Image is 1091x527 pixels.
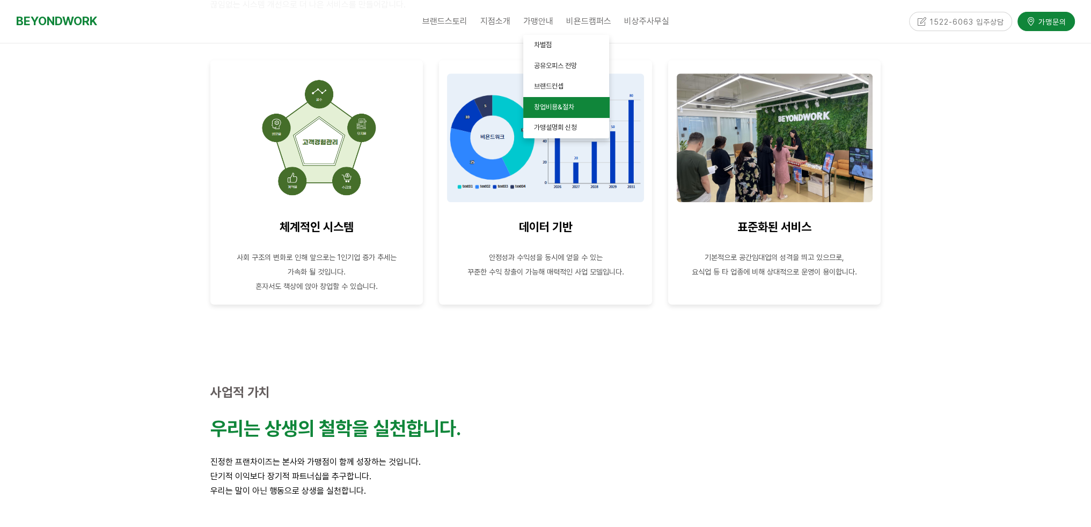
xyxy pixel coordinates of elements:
span: 가맹문의 [1035,14,1066,25]
strong: 우리는 상생의 철학을 실천합니다. [210,417,461,440]
span: 안정성과 수익성을 동시에 얻을 수 있는 [488,253,602,262]
strong: 체계적인 시스템 [280,220,354,234]
a: 비상주사무실 [618,8,676,35]
span: 가맹설명회 신청 [534,123,577,131]
img: c9fa1a675cfa6.jpg [677,73,873,202]
a: 브랜드컨셉 [523,76,609,97]
span: 브랜드컨셉 [534,82,563,90]
strong: 사업적 가치 [210,384,270,400]
p: 우리는 말이 아닌 행동으로 상생을 실천합니다. [210,484,881,498]
span: 공유오피스 전망 [534,62,577,70]
span: 차별점 [534,41,552,49]
span: 혼자서도 책상에 앉아 창업할 수 있습니다. [255,282,378,291]
a: 브랜드스토리 [416,8,474,35]
a: 공유오피스 전망 [523,56,609,77]
span: 꾸준한 수익 창출이 가능해 매력적인 사업 모델입니다. [467,268,624,276]
img: 78b30d5fd13f0.png [447,73,644,202]
a: BEYONDWORK [16,11,97,31]
span: 가맹안내 [523,16,553,26]
p: 진정한 프랜차이즈는 본사와 가맹점이 함께 성장하는 것입니다. [210,455,881,469]
a: 지점소개 [474,8,517,35]
span: 가속화 될 것입니다. [288,268,346,276]
span: 요식업 등 타 업종에 비해 상대적으로 운영이 용이합니다. [692,268,857,276]
span: 비욘드캠퍼스 [566,16,611,26]
p: 단기적 이익보다 장기적 파트너십을 추구합니다. [210,469,881,484]
a: 창업비용&절차 [523,97,609,118]
a: 차별점 [523,35,609,56]
a: 가맹문의 [1017,10,1075,29]
strong: 표준화된 서비스 [737,220,811,234]
a: 가맹안내 [517,8,560,35]
span: 기본적으로 공간임대업의 성격을 띄고 있으므로, [705,253,844,262]
span: 사회 구조의 변화로 인해 앞으로는 1인기업 증가 추세는 [237,253,397,262]
a: 비욘드캠퍼스 [560,8,618,35]
a: 가맹설명회 신청 [523,117,609,138]
img: 9cb77fd01d569.png [247,73,386,202]
span: 지점소개 [480,16,510,26]
strong: 데이터 기반 [518,220,572,234]
span: 창업비용&절차 [534,103,574,111]
span: 브랜드스토리 [422,16,467,26]
span: 비상주사무실 [624,16,669,26]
